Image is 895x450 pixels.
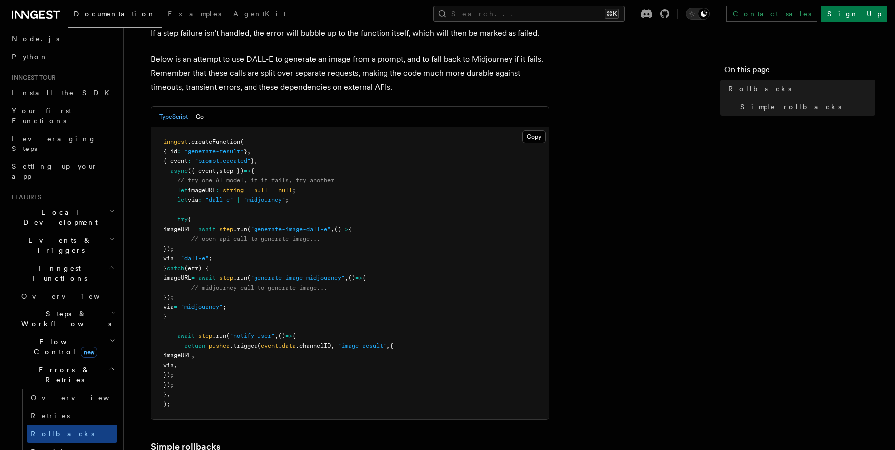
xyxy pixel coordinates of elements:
span: Rollbacks [728,84,791,94]
span: await [198,274,216,281]
a: AgentKit [227,3,292,27]
span: step }) [219,167,244,174]
span: Features [8,193,41,201]
span: }); [163,294,174,300]
span: // open api call to generate image... [191,235,320,242]
button: Inngest Functions [8,259,117,287]
button: Go [196,107,204,127]
span: = [191,226,195,233]
span: imageURL [163,274,191,281]
a: Node.js [8,30,117,48]
span: ); [163,401,170,408]
span: "dall-e" [205,196,233,203]
span: { [348,226,352,233]
span: () [278,332,285,339]
span: via [188,196,198,203]
button: Search...⌘K [433,6,625,22]
h4: On this page [724,64,875,80]
span: . [278,342,282,349]
span: via [163,303,174,310]
span: = [271,187,275,194]
span: step [219,226,233,233]
span: () [334,226,341,233]
span: , [247,148,251,155]
span: ( [257,342,261,349]
span: ( [240,138,244,145]
span: { id [163,148,177,155]
span: }); [163,371,174,378]
button: Steps & Workflows [17,305,117,333]
span: = [174,255,177,262]
span: Retries [31,412,70,420]
button: Local Development [8,203,117,231]
span: ; [209,255,212,262]
span: { [188,216,191,223]
button: Errors & Retries [17,361,117,389]
span: // try one AI model, if it fails, try another [177,177,334,184]
span: { [251,167,254,174]
span: , [174,362,177,369]
a: Overview [27,389,117,407]
span: let [177,196,188,203]
a: Your first Functions [8,102,117,130]
span: ( [247,274,251,281]
span: // midjourney call to generate image... [191,284,327,291]
span: (err) { [184,265,209,272]
span: catch [167,265,184,272]
span: event [261,342,278,349]
span: } [163,391,167,398]
span: , [167,391,170,398]
span: Documentation [74,10,156,18]
span: = [174,303,177,310]
span: via [163,362,174,369]
span: Your first Functions [12,107,71,125]
span: => [285,332,292,339]
span: Setting up your app [12,162,98,180]
a: Examples [162,3,227,27]
span: AgentKit [233,10,286,18]
span: "generate-image-dall-e" [251,226,331,233]
span: ( [226,332,230,339]
span: await [177,332,195,339]
span: }); [163,381,174,388]
span: : [188,157,191,164]
span: null [254,187,268,194]
span: Simple rollbacks [740,102,841,112]
span: "generate-result" [184,148,244,155]
span: .run [212,332,226,339]
span: () [348,274,355,281]
span: ; [292,187,296,194]
a: Contact sales [726,6,817,22]
span: Inngest Functions [8,263,108,283]
span: => [244,167,251,174]
span: Flow Control [17,337,110,357]
span: step [198,332,212,339]
span: : [177,148,181,155]
span: Steps & Workflows [17,309,111,329]
span: imageURL [163,352,191,359]
span: } [244,148,247,155]
span: Overview [21,292,124,300]
a: Setting up your app [8,157,117,185]
span: .createFunction [188,138,240,145]
a: Install the SDK [8,84,117,102]
span: } [163,313,167,320]
span: step [219,274,233,281]
span: inngest [163,138,188,145]
span: "prompt.created" [195,157,251,164]
span: via [163,255,174,262]
span: "midjourney" [244,196,285,203]
span: { [292,332,296,339]
a: Overview [17,287,117,305]
span: Overview [31,394,133,402]
span: let [177,187,188,194]
a: Retries [27,407,117,425]
span: "dall-e" [181,255,209,262]
button: Flow Controlnew [17,333,117,361]
span: Install the SDK [12,89,115,97]
span: | [247,187,251,194]
a: Simple rollbacks [736,98,875,116]
span: ( [247,226,251,233]
span: { [362,274,366,281]
span: "image-result" [338,342,386,349]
